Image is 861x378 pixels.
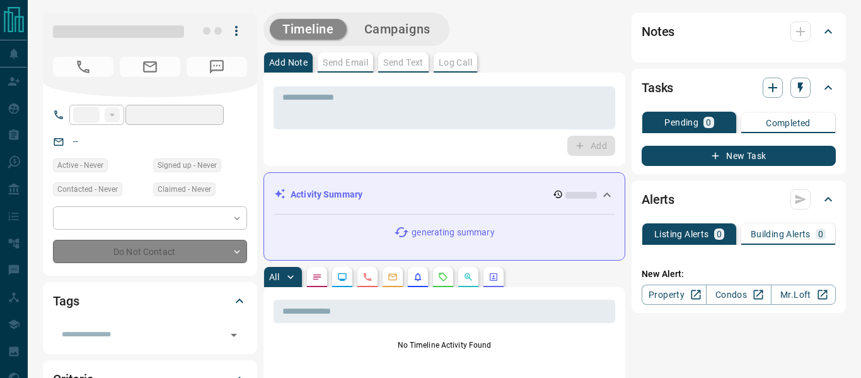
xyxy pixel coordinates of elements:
div: Alerts [642,184,836,215]
p: No Timeline Activity Found [274,340,615,351]
a: -- [73,136,78,146]
span: No Number [187,57,247,77]
p: Pending [664,118,698,127]
p: New Alert: [642,268,836,281]
div: Do Not Contact [53,240,247,263]
p: Add Note [269,58,308,67]
button: Open [225,326,243,344]
svg: Emails [388,272,398,282]
h2: Notes [642,21,674,42]
a: Mr.Loft [771,285,836,305]
svg: Lead Browsing Activity [337,272,347,282]
span: Signed up - Never [158,159,217,172]
svg: Listing Alerts [413,272,423,282]
div: Notes [642,16,836,47]
p: Building Alerts [751,230,811,239]
p: 0 [818,230,823,239]
span: Active - Never [57,159,103,172]
p: Listing Alerts [654,230,709,239]
p: All [269,273,279,281]
a: Property [642,285,707,305]
p: 0 [717,230,722,239]
span: No Email [120,57,180,77]
p: Completed [766,119,811,127]
h2: Tags [53,291,79,311]
span: Contacted - Never [57,183,118,196]
svg: Agent Actions [488,272,499,282]
button: Campaigns [352,19,443,40]
a: Condos [706,285,771,305]
p: generating summary [412,226,494,239]
div: Tasks [642,73,836,103]
div: Activity Summary [274,183,615,206]
button: New Task [642,146,836,166]
svg: Requests [438,272,448,282]
p: 0 [706,118,711,127]
svg: Notes [312,272,322,282]
svg: Calls [362,272,373,282]
h2: Alerts [642,189,674,210]
p: Activity Summary [291,188,362,201]
div: Tags [53,286,247,316]
button: Timeline [270,19,347,40]
svg: Opportunities [463,272,473,282]
span: No Number [53,57,113,77]
h2: Tasks [642,78,673,98]
span: Claimed - Never [158,183,211,196]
